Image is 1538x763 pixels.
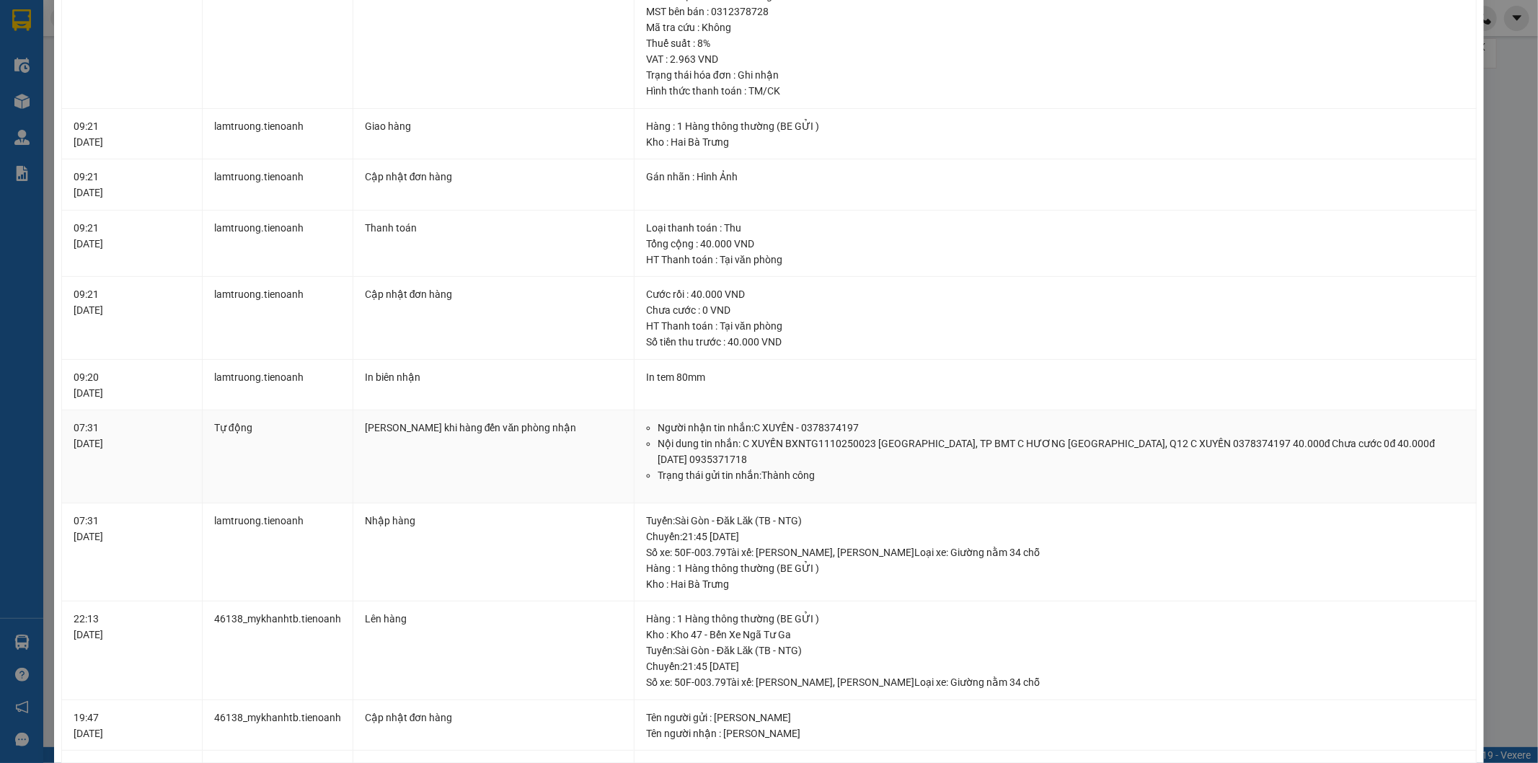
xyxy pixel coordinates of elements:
div: 09:21 [DATE] [74,169,190,200]
td: lamtruong.tienoanh [203,109,353,160]
div: Mã tra cứu : Không [646,19,1464,35]
div: Giao hàng [365,118,622,134]
div: Loại thanh toán : Thu [646,220,1464,236]
div: Kho : Hai Bà Trưng [646,576,1464,592]
div: Cập nhật đơn hàng [365,710,622,725]
div: Tuyến : Sài Gòn - Đăk Lăk (TB - NTG) Chuyến: 21:45 [DATE] Số xe: 50F-003.79 Tài xế: [PERSON_NAME]... [646,513,1464,560]
div: Hàng : 1 Hàng thông thường (BE GỬI ) [646,560,1464,576]
li: Nội dung tin nhắn: C XUYẾN BXNTG1110250023 [GEOGRAPHIC_DATA], TP BMT C HƯƠNG [GEOGRAPHIC_DATA], Q... [658,436,1464,467]
div: Trạng thái hóa đơn : Ghi nhận [646,67,1464,83]
div: Gán nhãn : Hình Ảnh [646,169,1464,185]
div: 09:21 [DATE] [74,220,190,252]
div: Tên người gửi : [PERSON_NAME] [646,710,1464,725]
div: Cập nhật đơn hàng [365,169,622,185]
div: Hình thức thanh toán : TM/CK [646,83,1464,99]
div: [PERSON_NAME] khi hàng đến văn phòng nhận [365,420,622,436]
div: Kho : Kho 47 - Bến Xe Ngã Tư Ga [646,627,1464,643]
li: Trạng thái gửi tin nhắn: Thành công [658,467,1464,483]
div: In biên nhận [365,369,622,385]
div: HT Thanh toán : Tại văn phòng [646,318,1464,334]
td: Tự động [203,410,353,503]
div: 09:21 [DATE] [74,118,190,150]
div: 19:47 [DATE] [74,710,190,741]
div: Chưa cước : 0 VND [646,302,1464,318]
div: Tuyến : Sài Gòn - Đăk Lăk (TB - NTG) Chuyến: 21:45 [DATE] Số xe: 50F-003.79 Tài xế: [PERSON_NAME]... [646,643,1464,690]
div: Cước rồi : 40.000 VND [646,286,1464,302]
div: VAT : 2.963 VND [646,51,1464,67]
div: Tổng cộng : 40.000 VND [646,236,1464,252]
div: Thanh toán [365,220,622,236]
div: Nhập hàng [365,513,622,529]
td: lamtruong.tienoanh [203,159,353,211]
td: 46138_mykhanhtb.tienoanh [203,601,353,700]
div: 07:31 [DATE] [74,420,190,451]
div: Tên người nhận : [PERSON_NAME] [646,725,1464,741]
td: lamtruong.tienoanh [203,360,353,411]
div: Số tiền thu trước : 40.000 VND [646,334,1464,350]
div: Hàng : 1 Hàng thông thường (BE GỬI ) [646,118,1464,134]
td: lamtruong.tienoanh [203,211,353,278]
div: MST bên bán : 0312378728 [646,4,1464,19]
div: Cập nhật đơn hàng [365,286,622,302]
div: 09:21 [DATE] [74,286,190,318]
div: Lên hàng [365,611,622,627]
td: lamtruong.tienoanh [203,277,353,360]
div: Thuế suất : 8% [646,35,1464,51]
div: 07:31 [DATE] [74,513,190,544]
div: Kho : Hai Bà Trưng [646,134,1464,150]
div: 22:13 [DATE] [74,611,190,643]
div: HT Thanh toán : Tại văn phòng [646,252,1464,268]
div: 09:20 [DATE] [74,369,190,401]
td: lamtruong.tienoanh [203,503,353,602]
div: In tem 80mm [646,369,1464,385]
li: Người nhận tin nhắn: C XUYẾN - 0378374197 [658,420,1464,436]
td: 46138_mykhanhtb.tienoanh [203,700,353,751]
div: Hàng : 1 Hàng thông thường (BE GỬI ) [646,611,1464,627]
